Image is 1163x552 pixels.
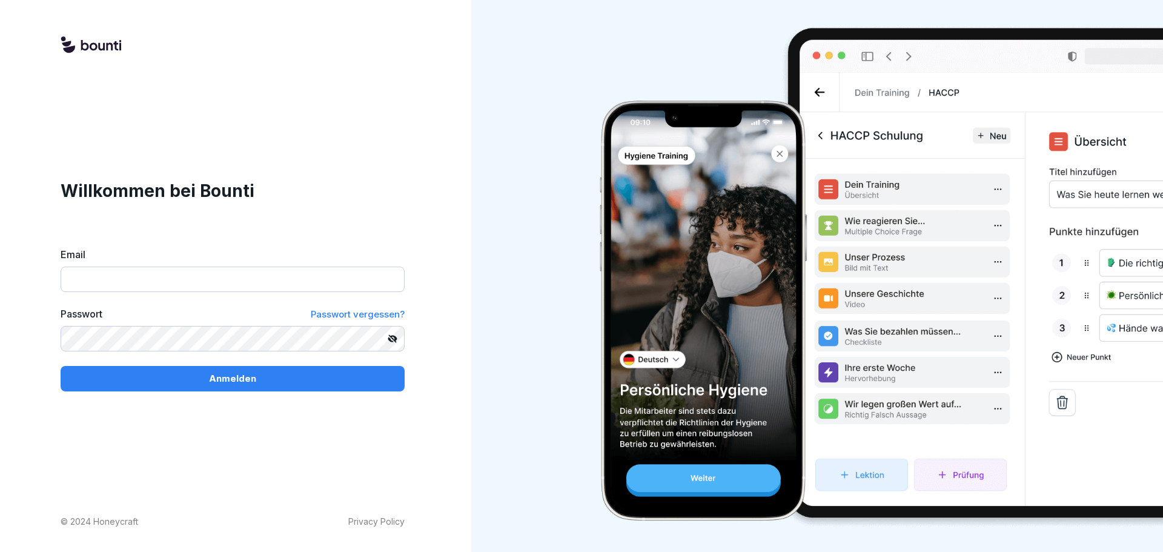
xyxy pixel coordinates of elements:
[61,515,138,528] p: © 2024 Honeycraft
[61,36,121,55] img: logo.svg
[61,366,405,391] button: Anmelden
[209,372,256,385] p: Anmelden
[61,178,405,204] h1: Willkommen bei Bounti
[311,307,405,322] a: Passwort vergessen?
[311,308,405,320] span: Passwort vergessen?
[61,247,405,262] label: Email
[61,307,102,322] label: Passwort
[348,515,405,528] a: Privacy Policy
